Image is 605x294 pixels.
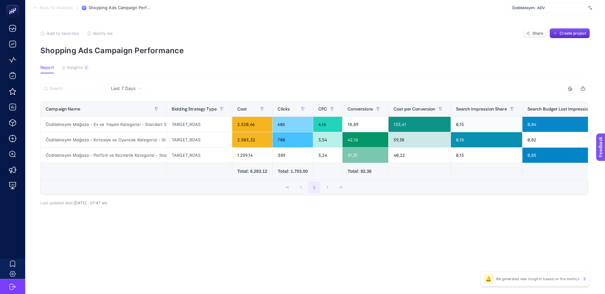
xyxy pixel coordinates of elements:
span: Shopping Ads Campaign Performance [89,5,152,10]
div: Last 7 Days [40,93,588,205]
span: Notify me [93,31,113,36]
div: 4,16 [313,117,342,132]
div: Total: 1.703.00 [278,168,308,174]
div: 40,22 [389,148,451,163]
button: Add to favorites [40,31,79,36]
span: Insights [67,65,83,70]
button: 1 [308,181,320,193]
span: Search Budget Lost Impression Share [527,106,604,111]
div: Özdilekteyim Mağaza - Ev ve Yaşam Kategorisi - Standart Shopping [41,117,166,132]
div: 133,41 [389,117,451,132]
div: 42,16 [343,132,388,147]
span: Özdilekteyim - ADV [512,5,586,10]
span: [DATE]・07:47 am [74,201,107,205]
span: Clicks [278,106,290,111]
div: 2.503,32 [232,132,272,147]
span: Bidding Strategy Type [172,106,217,111]
div: 3,54 [313,132,342,147]
div: 3,24 [313,148,342,163]
div: 1 [84,65,89,70]
div: 389 [273,148,313,163]
div: 1.259,14 [232,148,272,163]
div: 31,31 [343,148,388,163]
img: svg%3e [588,5,592,11]
div: 2.520,66 [232,117,272,132]
span: Conversions [348,106,373,111]
div: Özdilekteyim Mağaza - Kırtasiye ve Oyuncak Kategorisi - Standart Shopping [41,132,166,147]
span: Last 7 Days [111,85,135,92]
div: Total: 6.283.12 [237,168,267,174]
div: 18,89 [343,117,388,132]
button: Notify me [87,31,113,36]
span: Add to favorites [47,31,79,36]
div: 0,15 [451,117,522,132]
span: Feedback [4,2,24,7]
button: Share [522,28,547,38]
span: / [77,5,78,10]
button: Create project [550,28,590,38]
div: Total: 92.36 [348,168,383,174]
div: Özdilekteyim Mağaza - Parfüm ve Kozmetik Kategorisi - Standart Shopping [41,148,166,163]
span: Report [40,65,54,70]
span: Last updated date: [40,201,74,205]
div: TARGET_ROAS [167,132,232,147]
div: 606 [273,117,313,132]
span: Cost per Conversion [394,106,435,111]
span: Create project [560,31,586,36]
span: Campaign Name [46,106,80,111]
div: 0,18 [451,132,522,147]
div: 0,15 [451,148,522,163]
div: 708 [273,132,313,147]
div: 59,38 [389,132,451,147]
span: Search Impression Share [456,106,507,111]
span: Share [533,31,544,36]
p: Shopping Ads Campaign Performance [40,46,590,55]
span: Cost [237,106,247,111]
div: TARGET_ROAS [167,117,232,132]
div: TARGET_ROAS [167,148,232,163]
span: CPC [318,106,327,111]
input: Search [50,86,100,91]
span: Back To Analysis [40,5,73,10]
